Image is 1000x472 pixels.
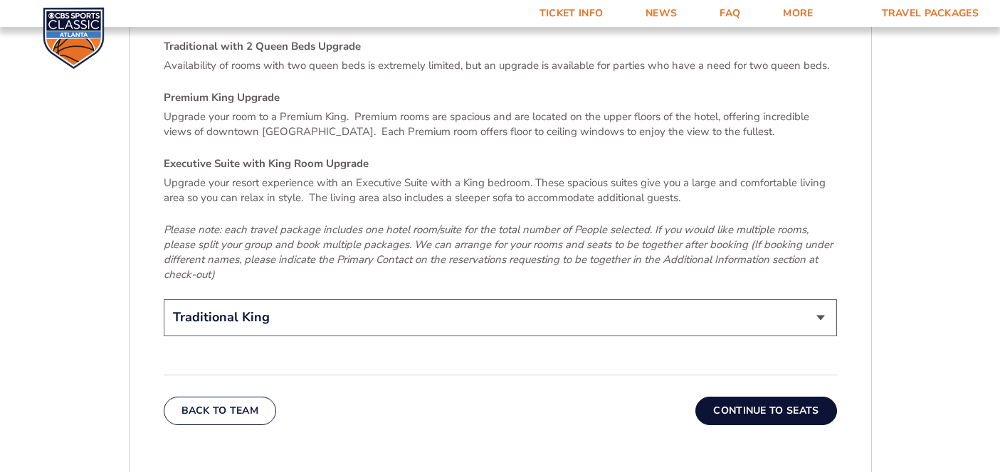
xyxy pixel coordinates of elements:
h4: Traditional with 2 Queen Beds Upgrade [164,39,837,54]
button: Back To Team [164,397,277,425]
img: CBS Sports Classic [43,7,105,69]
h4: Premium King Upgrade [164,90,837,105]
p: Upgrade your resort experience with an Executive Suite with a King bedroom. These spacious suites... [164,176,837,205]
p: Availability of rooms with two queen beds is extremely limited, but an upgrade is available for p... [164,58,837,73]
p: Upgrade your room to a Premium King. Premium rooms are spacious and are located on the upper floo... [164,109,837,139]
em: Please note: each travel package includes one hotel room/suite for the total number of People sel... [164,222,833,281]
h4: Executive Suite with King Room Upgrade [164,156,837,171]
button: Continue To Seats [695,397,836,425]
